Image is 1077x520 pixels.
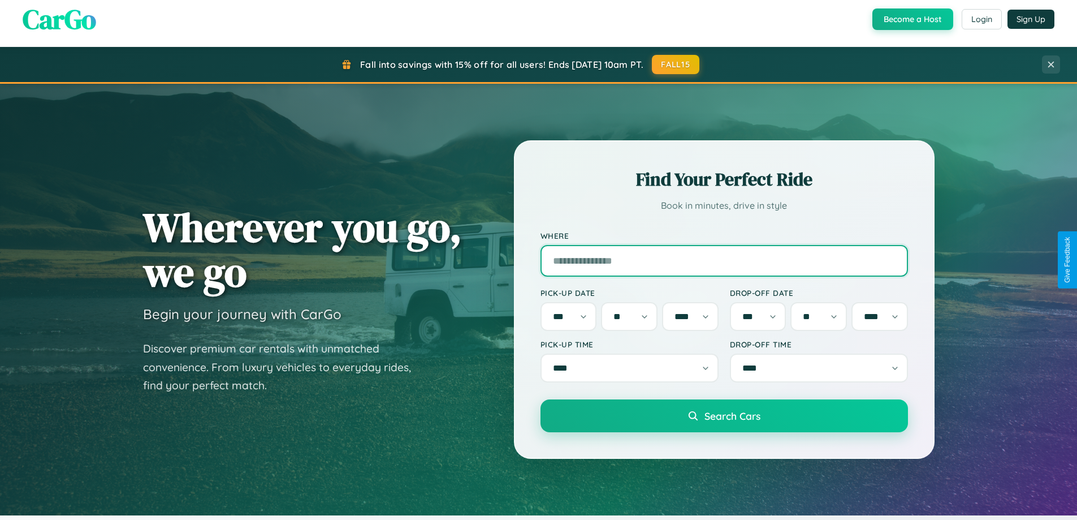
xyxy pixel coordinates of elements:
label: Drop-off Time [730,339,908,349]
label: Pick-up Time [540,339,719,349]
button: Sign Up [1007,10,1054,29]
label: Drop-off Date [730,288,908,298]
h2: Find Your Perfect Ride [540,167,908,192]
button: FALL15 [652,55,699,74]
p: Book in minutes, drive in style [540,197,908,214]
span: Search Cars [704,410,760,422]
h3: Begin your journey with CarGo [143,306,341,323]
span: CarGo [23,1,96,38]
h1: Wherever you go, we go [143,205,462,294]
button: Search Cars [540,399,908,432]
p: Discover premium car rentals with unmatched convenience. From luxury vehicles to everyday rides, ... [143,339,426,395]
button: Become a Host [872,8,953,30]
div: Give Feedback [1063,237,1071,283]
label: Pick-up Date [540,288,719,298]
button: Login [962,9,1002,29]
span: Fall into savings with 15% off for all users! Ends [DATE] 10am PT. [360,59,643,70]
label: Where [540,231,908,240]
